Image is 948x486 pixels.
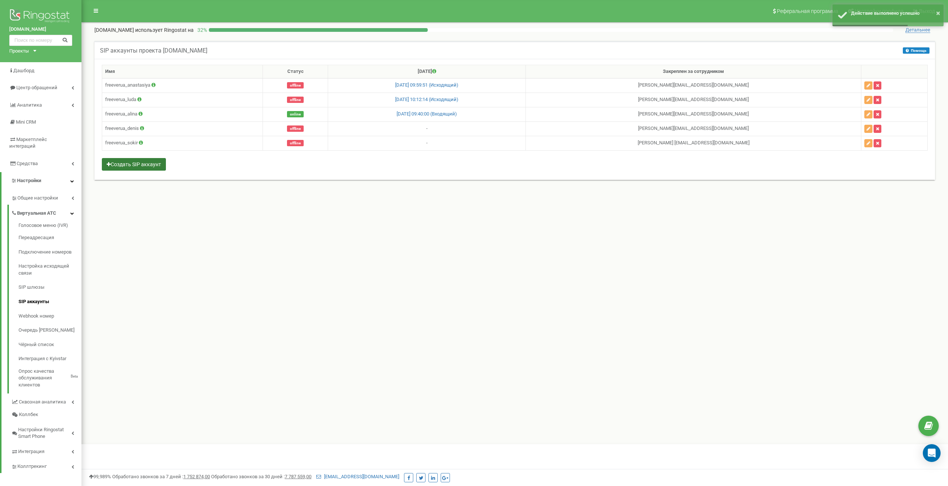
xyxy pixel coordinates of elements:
a: [DATE] 09:59:51 (Исходящий) [395,82,458,88]
a: Интеграция с Kyivstar [19,352,81,366]
td: freeverua_denis [102,121,263,136]
a: Переадресация [19,231,81,245]
th: Статус [263,65,328,78]
a: Голосовое меню (IVR) [19,222,81,231]
span: offline [287,140,304,146]
button: × [936,8,940,19]
span: Коллбек [19,411,38,418]
span: Маркетплейс интеграций [9,137,47,149]
span: Дашборд [13,68,34,73]
a: Общие настройки [11,190,81,205]
span: Аналитика [17,102,42,108]
td: [PERSON_NAME] [EMAIL_ADDRESS][DOMAIN_NAME] [526,78,861,93]
span: Реферальная программа [777,8,838,14]
a: Настройки Ringostat Smart Phone [11,421,81,443]
a: Очередь [PERSON_NAME] [19,323,81,338]
span: Сквозная аналитика [19,399,66,406]
span: Настройки [17,178,41,183]
a: Подключение номеров [19,245,81,259]
th: Закреплен за сотрудником [526,65,861,78]
h5: SIP аккаунты проекта [DOMAIN_NAME] [100,47,207,54]
span: Mini CRM [16,119,36,125]
div: Open Intercom Messenger [923,444,941,462]
button: Удалить [874,139,881,147]
span: использует Ringostat на [135,27,194,33]
input: Поиск по номеру [9,35,72,46]
a: Настройки [1,172,81,190]
span: Виртуальная АТС [17,210,56,217]
a: Сквозная аналитика [11,393,81,409]
td: freeverua_anastasiya [102,78,263,93]
td: freeverua_sokir [102,136,263,150]
span: Средства [17,161,38,166]
td: [PERSON_NAME] [EMAIL_ADDRESS][DOMAIN_NAME] [526,107,861,121]
a: Опрос качества обслуживания клиентовBeta [19,366,81,389]
td: [PERSON_NAME] [EMAIL_ADDRESS][DOMAIN_NAME] [526,93,861,107]
img: Ringostat logo [9,7,72,26]
p: 32 % [194,26,209,34]
td: freeverua_alina [102,107,263,121]
td: - [328,121,526,136]
a: [DOMAIN_NAME] [9,26,72,33]
a: [DATE] 10:12:14 (Исходящий) [395,97,458,102]
a: SIP аккаунты [19,295,81,309]
span: Центр обращений [16,85,57,90]
span: offline [287,125,304,132]
p: [DOMAIN_NAME] [94,26,194,34]
div: Проекты [9,48,29,55]
a: Настройка исходящей связи [19,259,81,280]
a: Виртуальная АТС [11,205,81,220]
span: offline [287,82,304,88]
button: Создать SIP аккаунт [102,158,166,171]
td: [PERSON_NAME] [EMAIL_ADDRESS][DOMAIN_NAME] [526,121,861,136]
button: Редактировать [864,139,872,147]
a: Чёрный список [19,338,81,352]
td: - [328,136,526,150]
a: Webhook номер [19,309,81,324]
th: [DATE] [328,65,526,78]
a: [DATE] 09:40:00 (Входящий) [397,111,457,117]
span: Детальнее [905,27,930,33]
td: freeverua_luda [102,93,263,107]
a: SIP шлюзы [19,280,81,295]
td: [PERSON_NAME] [EMAIL_ADDRESS][DOMAIN_NAME] [526,136,861,150]
div: Действие выполнено успешно [851,10,938,17]
span: offline [287,97,304,103]
th: Имя [102,65,263,78]
a: Коллбек [11,408,81,421]
button: Помощь [903,47,929,54]
span: Настройки Ringostat Smart Phone [18,426,71,440]
span: online [287,111,304,117]
span: Общие настройки [17,195,58,202]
